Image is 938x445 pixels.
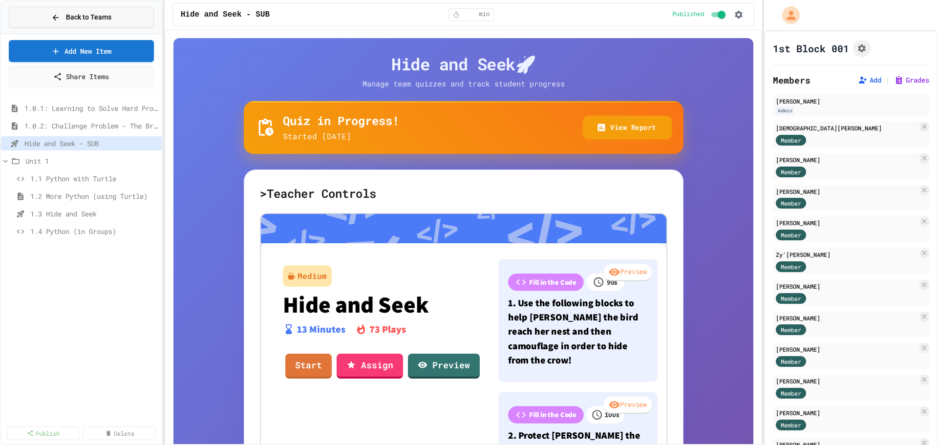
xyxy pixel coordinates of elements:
a: Assign [337,354,403,379]
span: Member [781,325,801,334]
a: Preview [408,354,480,379]
span: Member [781,199,801,208]
div: [PERSON_NAME] [776,408,917,417]
span: Hide and Seek - SUB [181,9,270,21]
div: [PERSON_NAME] [776,218,917,227]
h5: Quiz in Progress! [283,113,399,128]
span: Member [781,262,801,271]
span: Member [781,294,801,303]
button: Back to Teams [9,7,154,28]
div: Zy'[PERSON_NAME] [776,250,917,259]
a: Share Items [9,66,154,87]
span: 1.3 Hide and Seek [30,209,158,219]
p: Manage team quizzes and track student progress [354,78,574,89]
div: Content is published and visible to students [673,9,728,21]
button: Add [858,75,881,85]
span: Member [781,389,801,398]
span: Member [781,231,801,239]
span: Member [781,421,801,429]
div: [PERSON_NAME] [776,377,917,385]
a: Delete [83,426,155,440]
div: Medium [298,270,327,282]
p: Started [DATE] [283,130,399,142]
span: Published [673,11,704,19]
span: Back to Teams [66,12,111,22]
div: My Account [772,4,802,26]
a: Add New Item [9,40,154,62]
span: Member [781,168,801,176]
span: Hide and Seek - SUB [24,138,158,148]
span: 1.0.1: Learning to Solve Hard Problems [24,103,158,113]
div: Preview [603,264,651,281]
span: 1.0.2: Challenge Problem - The Bridge [24,121,158,131]
p: 90 s [606,276,618,287]
p: 1. Use the following blocks to help [PERSON_NAME] the bird reach her nest and then camouflage in ... [508,296,647,367]
span: 1.4 Python (in Groups) [30,226,158,236]
p: Hide and Seek [283,292,480,317]
span: Member [781,136,801,145]
div: [PERSON_NAME] [776,97,926,106]
span: 1.1 Python with Turtle [30,173,158,184]
div: [DEMOGRAPHIC_DATA][PERSON_NAME] [776,124,917,132]
h1: 1st Block 001 [773,42,849,55]
button: Grades [894,75,929,85]
div: Admin [776,106,794,115]
div: Preview [603,397,651,414]
div: [PERSON_NAME] [776,155,917,164]
p: 100 s [605,409,619,420]
a: Start [285,354,332,379]
span: Unit 1 [25,156,158,166]
p: Fill in the Code [529,409,576,420]
div: [PERSON_NAME] [776,314,917,322]
p: Fill in the Code [529,276,576,287]
div: [PERSON_NAME] [776,345,917,354]
div: [PERSON_NAME] [776,282,917,291]
h5: > Teacher Controls [260,186,667,201]
h4: Hide and Seek 🚀 [244,54,683,74]
div: [PERSON_NAME] [776,187,917,196]
span: 1.2 More Python (using Turtle) [30,191,158,201]
button: Assignment Settings [853,40,871,57]
span: Member [781,357,801,366]
button: View Report [583,116,672,140]
p: 73 Plays [369,322,406,337]
p: 13 Minutes [297,322,345,337]
span: | [885,74,890,86]
a: Publish [7,426,79,440]
span: min [479,11,490,19]
h2: Members [773,73,810,87]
